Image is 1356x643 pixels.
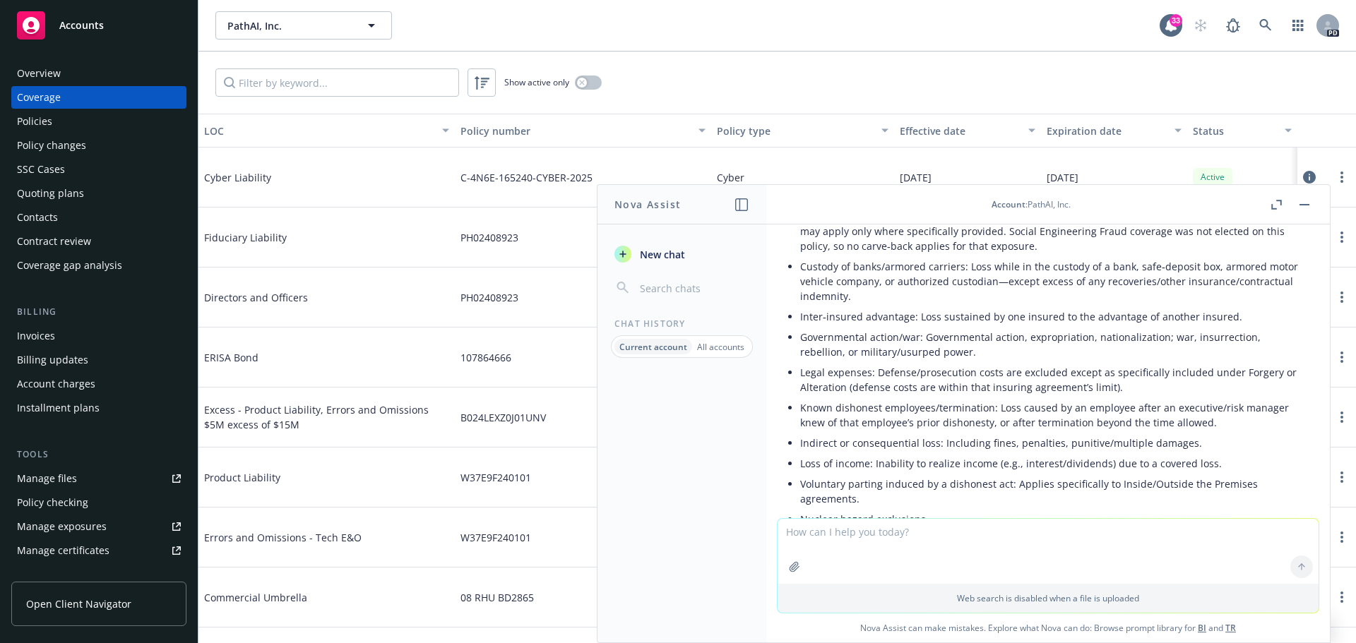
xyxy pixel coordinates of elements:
a: more [1333,469,1350,486]
div: Policy changes [17,134,86,157]
span: W37E9F240101 [460,470,531,485]
div: Overview [17,62,61,85]
button: LOC [198,114,455,148]
li: Nuclear hazard exclusions. [800,509,1307,529]
span: Open Client Navigator [26,596,131,611]
a: more [1333,589,1350,606]
li: Legal expenses: Defense/prosecution costs are excluded except as specifically included under Forg... [800,362,1307,397]
a: Switch app [1284,11,1312,40]
a: Policies [11,110,186,133]
a: BI [1198,622,1206,634]
div: Coverage gap analysis [17,254,122,277]
div: Policy checking [17,491,88,514]
span: Errors and Omissions - Tech E&O [204,530,416,545]
a: Policy changes [11,134,186,157]
a: Report a Bug [1219,11,1247,40]
span: Cyber [717,170,744,185]
div: Contacts [17,206,58,229]
input: Search chats [637,278,749,298]
a: Contacts [11,206,186,229]
li: Voluntary parting induced by a dishonest act: Applies specifically to Inside/Outside the Premises... [800,474,1307,509]
span: PH02408923 [460,290,518,305]
div: Expiration date [1047,124,1166,138]
button: Status [1187,114,1297,148]
span: Nova Assist can make mistakes. Explore what Nova can do: Browse prompt library for and [772,613,1324,642]
a: Manage exposures [11,515,186,538]
div: LOC [204,124,434,138]
a: Coverage [11,86,186,109]
span: Directors and Officers [204,290,416,305]
span: PathAI, Inc. [227,18,350,33]
a: Manage BORs [11,563,186,586]
input: Filter by keyword... [215,68,459,97]
span: C-4N6E-165240-CYBER-2025 [460,170,593,185]
a: Billing updates [11,349,186,371]
a: Start snowing [1186,11,1215,40]
span: 107864666 [460,350,511,365]
button: Expiration date [1041,114,1187,148]
div: Status [1193,124,1276,138]
li: Known dishonest employees/termination: Loss caused by an employee after an executive/risk manager... [800,397,1307,433]
div: Quoting plans [17,182,84,205]
div: Installment plans [17,397,100,419]
p: Web search is disabled when a file is uploaded [786,592,1310,604]
div: Policy type [717,124,873,138]
a: Policy checking [11,491,186,514]
div: Tools [11,447,186,462]
a: Coverage gap analysis [11,254,186,277]
div: Manage BORs [17,563,83,586]
div: Coverage [17,86,61,109]
span: Product Liability [204,470,416,485]
a: more [1333,349,1350,366]
span: [DATE] [1047,170,1078,185]
a: more [1333,289,1350,306]
span: Show active only [504,76,569,88]
div: Manage exposures [17,515,107,538]
button: Effective date [894,114,1040,148]
a: SSC Cases [11,158,186,181]
div: Contract review [17,230,91,253]
div: Manage certificates [17,539,109,562]
li: Voluntary parting: Surrendering money/securities/other property in an exchange or purchase; carve... [800,206,1307,256]
span: Accounts [59,20,104,31]
span: Fiduciary Liability [204,230,416,245]
div: Account charges [17,373,95,395]
span: B024LEXZ0J01UNV [460,410,546,425]
span: Active [1199,171,1227,184]
button: Policy number [455,114,711,148]
li: Loss of income: Inability to realize income (e.g., interest/dividends) due to a covered loss. [800,453,1307,474]
div: 33 [1170,11,1182,24]
div: Invoices [17,325,55,347]
a: Manage certificates [11,539,186,562]
a: Contract review [11,230,186,253]
li: Inter‑insured advantage: Loss sustained by one insured to the advantage of another insured. [800,306,1307,327]
a: Invoices [11,325,186,347]
div: Chat History [597,318,766,330]
div: Billing updates [17,349,88,371]
span: Commercial Umbrella [204,590,416,605]
span: New chat [637,247,685,262]
a: Manage files [11,467,186,490]
a: Search [1251,11,1280,40]
span: W37E9F240101 [460,530,531,545]
a: more [1333,529,1350,546]
a: TR [1225,622,1236,634]
span: [DATE] [900,170,932,185]
a: more [1333,229,1350,246]
div: : PathAI, Inc. [992,198,1071,210]
h1: Nova Assist [614,197,681,212]
a: Installment plans [11,397,186,419]
a: Quoting plans [11,182,186,205]
div: Policy number [460,124,690,138]
span: Excess - Product Liability, Errors and Omissions $5M excess of $15M [204,402,449,432]
li: Custody of banks/armored carriers: Loss while in the custody of a bank, safe‑deposit box, armored... [800,256,1307,306]
div: SSC Cases [17,158,65,181]
a: Account charges [11,373,186,395]
span: ERISA Bond [204,350,416,365]
a: Accounts [11,6,186,45]
button: Policy type [711,114,894,148]
div: Effective date [900,124,1019,138]
p: All accounts [697,341,744,353]
span: 08 RHU BD2865 [460,590,534,605]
